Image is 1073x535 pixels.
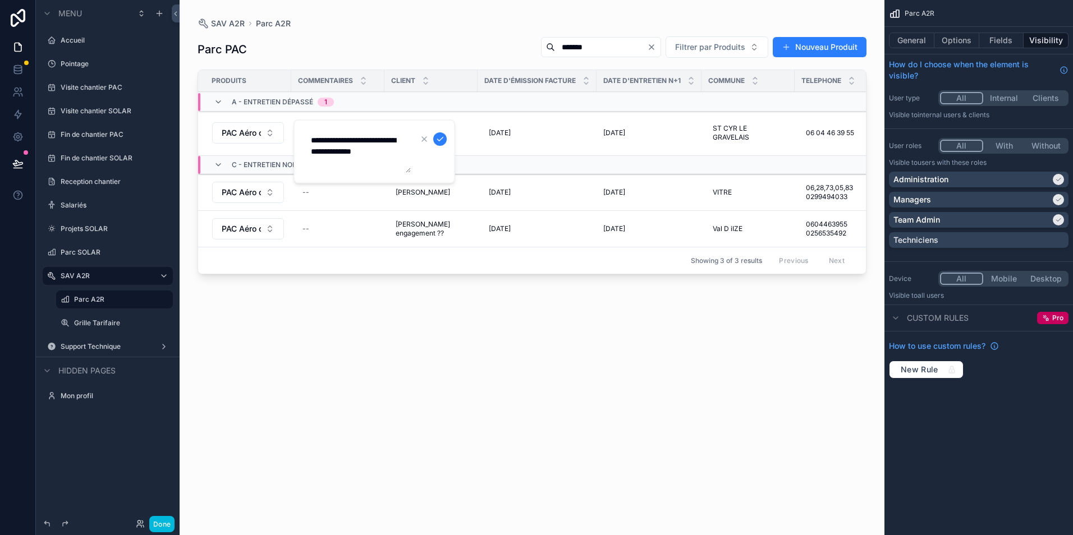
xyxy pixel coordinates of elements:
[1025,273,1067,285] button: Desktop
[232,98,313,107] span: a - entretien dépassé
[212,182,284,203] button: Select Button
[647,43,661,52] button: Clear
[934,33,979,48] button: Options
[603,128,625,137] span: [DATE]
[713,188,732,197] span: VITRE
[940,273,983,285] button: All
[940,92,983,104] button: All
[212,218,284,239] button: Select Button
[302,188,309,197] div: --
[74,295,166,304] label: Parc A2R
[889,361,964,379] button: New Rule
[61,83,166,92] label: Visite chantier PAC
[61,59,166,68] label: Pointage
[889,59,1055,81] span: How do I choose when the element is visible?
[773,37,866,57] button: Nouveau Produit
[212,122,284,144] button: Select Button
[61,177,166,186] label: Reception chantier
[61,271,150,280] label: SAV A2R
[61,130,166,139] label: Fin de chantier PAC
[61,224,166,233] label: Projets SOLAR
[889,59,1069,81] a: How do I choose when the element is visible?
[713,224,742,233] span: Val D iIZE
[893,234,938,246] p: Techniciens
[391,76,415,85] span: Client
[396,220,466,238] span: [PERSON_NAME] engagement ??
[691,256,762,265] span: Showing 3 of 3 results
[61,154,166,163] label: Fin de chantier SOLAR
[603,76,681,85] span: Date d'entretien n+1
[1025,92,1067,104] button: Clients
[979,33,1024,48] button: Fields
[198,18,245,29] a: SAV A2R
[893,194,931,205] p: Managers
[212,76,246,85] span: Produits
[61,36,166,45] label: Accueil
[983,140,1025,152] button: With
[896,365,943,375] span: New Rule
[489,188,511,197] span: [DATE]
[211,18,245,29] span: SAV A2R
[893,214,940,225] p: Team Admin
[324,98,327,107] div: 1
[61,342,150,351] label: Support Technique
[222,127,261,139] span: PAC Aéro ou Géo
[889,291,1069,300] p: Visible to
[806,128,854,137] span: 06 04 46 39 55
[61,201,166,210] label: Salariés
[806,220,877,238] span: 0604463955 0256535492
[675,41,745,53] span: Filtrer par Produits
[61,107,166,116] label: Visite chantier SOLAR
[889,340,999,352] a: How to use custom rules?
[58,365,116,376] span: Hidden pages
[484,76,576,85] span: Date d'émission facture
[58,8,82,19] span: Menu
[889,94,934,103] label: User type
[889,33,934,48] button: General
[396,188,450,197] span: [PERSON_NAME]
[198,41,247,57] h1: Parc PAC
[801,76,841,85] span: Telephone
[1024,33,1069,48] button: Visibility
[489,128,511,137] span: [DATE]
[983,273,1025,285] button: Mobile
[708,76,745,85] span: Commune
[893,174,948,185] p: Administration
[918,291,944,299] span: all users
[889,158,1069,167] p: Visible to
[61,248,166,257] label: Parc SOLAR
[889,110,1069,119] p: Visible to
[298,76,353,85] span: Commentaires
[889,274,934,283] label: Device
[222,223,261,234] span: PAC Aéro ou Géo
[1052,313,1063,322] span: Pro
[713,124,783,142] span: ST CYR LE GRAVELAIS
[302,224,309,233] div: --
[806,183,877,201] span: 06,28,73,05,83 0299494033
[61,391,166,400] label: Mon profil
[232,160,327,169] span: c - entretien non proche
[489,224,511,233] span: [DATE]
[940,140,983,152] button: All
[603,188,625,197] span: [DATE]
[256,18,291,29] a: Parc A2R
[666,36,768,58] button: Select Button
[603,224,625,233] span: [DATE]
[918,110,989,119] span: Internal users & clients
[905,9,934,18] span: Parc A2R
